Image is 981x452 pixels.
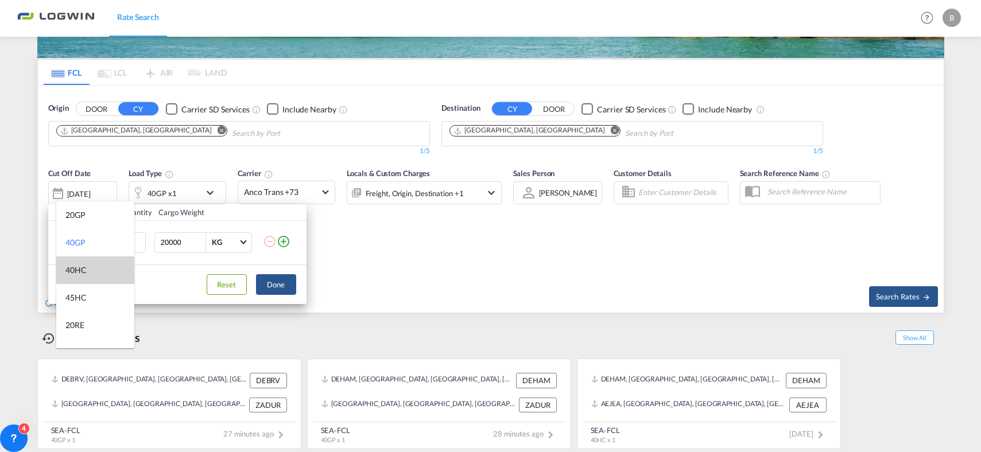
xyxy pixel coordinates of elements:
div: 40RE [65,347,84,359]
div: 40HC [65,264,87,276]
div: 45HC [65,292,87,303]
div: 40GP [65,237,86,248]
div: 20RE [65,319,84,331]
div: 20GP [65,209,86,221]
